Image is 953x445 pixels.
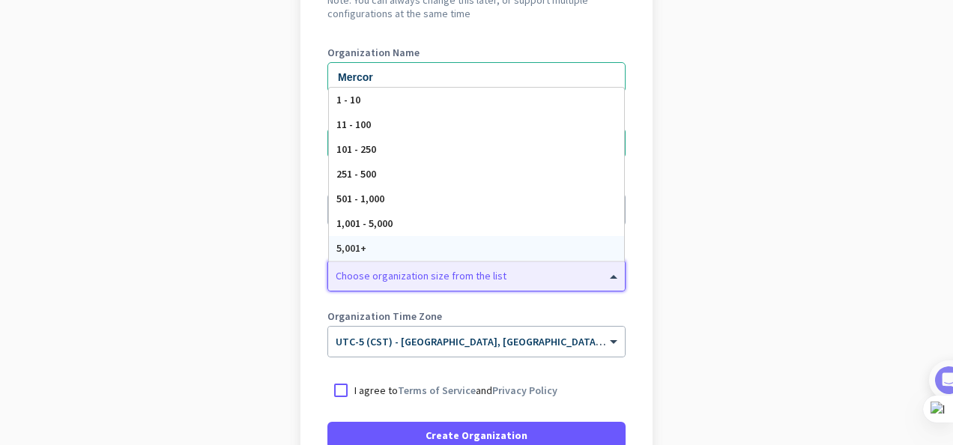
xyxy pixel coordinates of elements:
label: Organization Time Zone [327,311,626,321]
span: 1,001 - 5,000 [336,217,393,230]
span: 11 - 100 [336,118,371,131]
label: Organization Name [327,47,626,58]
span: 101 - 250 [336,142,376,156]
label: Organization Size (Optional) [327,245,626,255]
span: 251 - 500 [336,167,376,181]
span: 5,001+ [336,241,366,255]
a: Terms of Service [398,384,476,397]
p: I agree to and [354,383,557,398]
label: Phone Number [327,113,626,124]
label: Organization language [327,179,437,190]
span: 501 - 1,000 [336,192,384,205]
span: 1 - 10 [336,93,360,106]
a: Privacy Policy [492,384,557,397]
input: What is the name of your organization? [327,62,626,92]
div: Options List [329,88,624,261]
input: 201-555-0123 [327,128,626,158]
span: Create Organization [426,428,527,443]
